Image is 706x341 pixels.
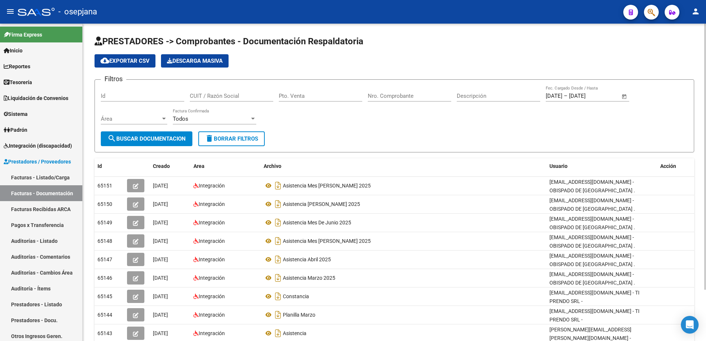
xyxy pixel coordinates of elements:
i: Descargar documento [273,327,283,339]
span: 65146 [97,275,112,281]
span: Integración [199,312,225,318]
span: Creado [153,163,170,169]
mat-icon: menu [6,7,15,16]
i: Descargar documento [273,290,283,302]
button: Descarga Masiva [161,54,229,68]
button: Buscar Documentacion [101,131,192,146]
span: Integración (discapacidad) [4,142,72,150]
span: [DATE] [153,275,168,281]
span: [EMAIL_ADDRESS][DOMAIN_NAME] - OBISPADO DE [GEOGRAPHIC_DATA] . [549,234,635,249]
span: Tesorería [4,78,32,86]
span: 65149 [97,220,112,225]
mat-icon: search [107,134,116,143]
span: Asistencia Marzo 2025 [283,275,335,281]
span: Área [101,116,161,122]
mat-icon: person [691,7,700,16]
app-download-masive: Descarga masiva de comprobantes (adjuntos) [161,54,229,68]
i: Descargar documento [273,309,283,321]
span: 65150 [97,201,112,207]
span: [EMAIL_ADDRESS][DOMAIN_NAME] - OBISPADO DE [GEOGRAPHIC_DATA] . [549,197,635,212]
span: Area [193,163,205,169]
span: Descarga Masiva [167,58,223,64]
span: Todos [173,116,188,122]
span: [DATE] [153,220,168,225]
span: [EMAIL_ADDRESS][DOMAIN_NAME] - OBISPADO DE [GEOGRAPHIC_DATA] . [549,179,635,193]
input: Fecha fin [569,93,605,99]
span: Borrar Filtros [205,135,258,142]
span: 65148 [97,238,112,244]
span: [EMAIL_ADDRESS][DOMAIN_NAME] - OBISPADO DE [GEOGRAPHIC_DATA] . [549,253,635,267]
i: Descargar documento [273,198,283,210]
span: [DATE] [153,330,168,336]
span: Padrón [4,126,27,134]
input: Fecha inicio [546,93,562,99]
h3: Filtros [101,74,126,84]
span: Planilla Marzo [283,312,315,318]
i: Descargar documento [273,217,283,228]
button: Borrar Filtros [198,131,265,146]
datatable-header-cell: Acción [657,158,694,174]
span: [DATE] [153,312,168,318]
span: Liquidación de Convenios [4,94,68,102]
span: [EMAIL_ADDRESS][DOMAIN_NAME] - OBISPADO DE [GEOGRAPHIC_DATA] . [549,271,635,286]
span: - osepjana [58,4,97,20]
span: Integración [199,256,225,262]
span: Reportes [4,62,30,70]
datatable-header-cell: Id [95,158,124,174]
span: [DATE] [153,183,168,189]
i: Descargar documento [273,272,283,284]
button: Open calendar [620,92,629,101]
span: 65143 [97,330,112,336]
i: Descargar documento [273,180,283,192]
span: Exportar CSV [100,58,150,64]
span: Asistencia Mes [PERSON_NAME] 2025 [283,183,371,189]
i: Descargar documento [273,254,283,265]
span: Sistema [4,110,28,118]
span: Asistencia [PERSON_NAME] 2025 [283,201,360,207]
span: Asistencia Mes [PERSON_NAME] 2025 [283,238,371,244]
span: Asistencia Abril 2025 [283,256,331,262]
span: Integración [199,183,225,189]
span: Firma Express [4,31,42,39]
span: Asistencia Mes De Junio 2025 [283,220,351,225]
span: [EMAIL_ADDRESS][DOMAIN_NAME] - TI PRENDO SRL - [549,308,640,323]
span: [EMAIL_ADDRESS][DOMAIN_NAME] - OBISPADO DE [GEOGRAPHIC_DATA] . [549,216,635,230]
button: Exportar CSV [95,54,155,68]
mat-icon: delete [205,134,214,143]
span: [DATE] [153,238,168,244]
span: 65151 [97,183,112,189]
mat-icon: cloud_download [100,56,109,65]
datatable-header-cell: Usuario [546,158,657,174]
span: 65145 [97,293,112,299]
span: 65147 [97,256,112,262]
span: [EMAIL_ADDRESS][DOMAIN_NAME] - TI PRENDO SRL - [549,290,640,304]
span: Integración [199,330,225,336]
span: Constancia [283,293,309,299]
span: Integración [199,238,225,244]
i: Descargar documento [273,235,283,247]
span: Inicio [4,46,23,55]
span: Integración [199,201,225,207]
span: Id [97,163,102,169]
datatable-header-cell: Area [191,158,261,174]
datatable-header-cell: Creado [150,158,191,174]
span: Integración [199,293,225,299]
span: [DATE] [153,293,168,299]
span: Acción [660,163,676,169]
span: Usuario [549,163,568,169]
span: PRESTADORES -> Comprobantes - Documentación Respaldatoria [95,36,363,46]
span: – [564,93,568,99]
span: [DATE] [153,201,168,207]
span: [DATE] [153,256,168,262]
span: Buscar Documentacion [107,135,186,142]
span: Archivo [264,163,281,169]
span: 65144 [97,312,112,318]
span: Integración [199,275,225,281]
span: Integración [199,220,225,225]
div: Open Intercom Messenger [681,316,699,334]
span: Asistencia [283,330,306,336]
datatable-header-cell: Archivo [261,158,546,174]
span: Prestadores / Proveedores [4,158,71,166]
